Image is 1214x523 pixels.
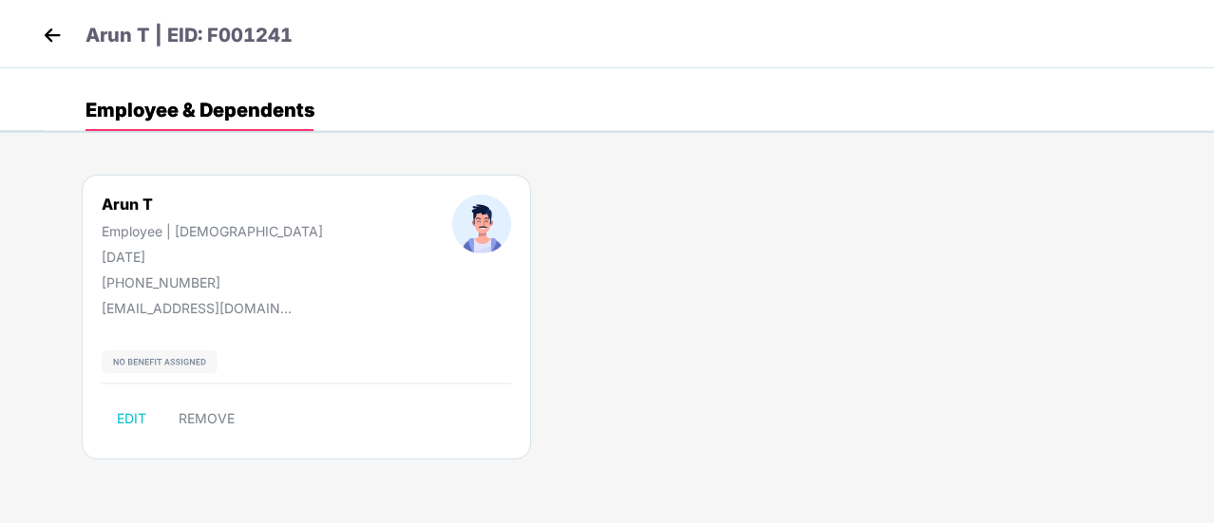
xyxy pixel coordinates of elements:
span: REMOVE [179,411,235,426]
div: [PHONE_NUMBER] [102,274,323,290]
button: REMOVE [163,403,250,434]
div: Employee & Dependents [85,101,314,120]
button: EDIT [102,403,161,434]
div: [DATE] [102,249,323,265]
img: profileImage [452,195,511,253]
div: Employee | [DEMOGRAPHIC_DATA] [102,223,323,239]
div: Arun T [102,195,323,214]
div: [EMAIL_ADDRESS][DOMAIN_NAME] [102,300,292,316]
p: Arun T | EID: F001241 [85,21,293,50]
img: svg+xml;base64,PHN2ZyB4bWxucz0iaHR0cDovL3d3dy53My5vcmcvMjAwMC9zdmciIHdpZHRoPSIxMjIiIGhlaWdodD0iMj... [102,350,218,373]
img: back [38,21,66,49]
span: EDIT [117,411,146,426]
